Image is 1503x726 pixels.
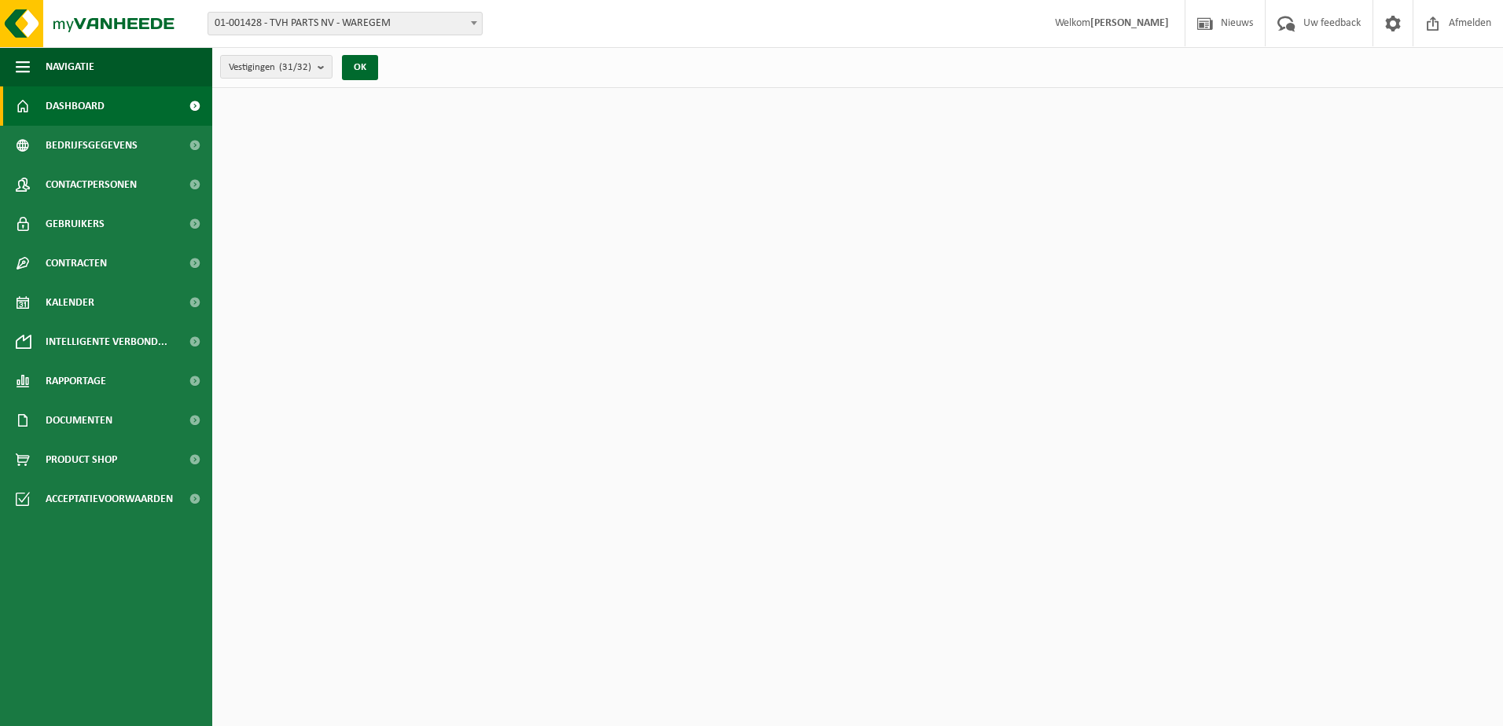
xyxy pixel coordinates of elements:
span: Rapportage [46,361,106,401]
span: Gebruikers [46,204,105,244]
span: Dashboard [46,86,105,126]
span: Kalender [46,283,94,322]
span: Contactpersonen [46,165,137,204]
span: Vestigingen [229,56,311,79]
span: Acceptatievoorwaarden [46,479,173,519]
span: Intelligente verbond... [46,322,167,361]
span: 01-001428 - TVH PARTS NV - WAREGEM [208,13,482,35]
span: Navigatie [46,47,94,86]
button: Vestigingen(31/32) [220,55,333,79]
span: Product Shop [46,440,117,479]
span: Documenten [46,401,112,440]
span: 01-001428 - TVH PARTS NV - WAREGEM [208,12,483,35]
button: OK [342,55,378,80]
span: Contracten [46,244,107,283]
strong: [PERSON_NAME] [1090,17,1169,29]
count: (31/32) [279,62,311,72]
span: Bedrijfsgegevens [46,126,138,165]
